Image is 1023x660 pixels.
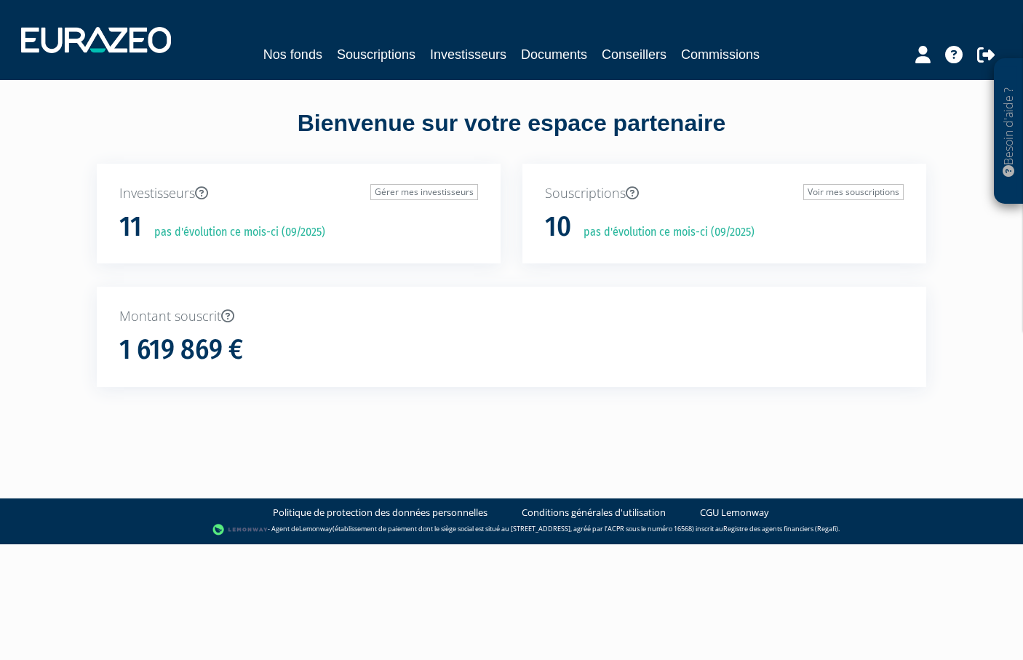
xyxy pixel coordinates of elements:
a: Registre des agents financiers (Regafi) [723,524,838,533]
p: Montant souscrit [119,307,904,326]
p: Souscriptions [545,184,904,203]
a: Nos fonds [263,44,322,65]
a: Conseillers [602,44,666,65]
a: Souscriptions [337,44,415,65]
p: pas d'évolution ce mois-ci (09/2025) [144,224,325,241]
a: Gérer mes investisseurs [370,184,478,200]
img: 1732889491-logotype_eurazeo_blanc_rvb.png [21,27,171,53]
div: Bienvenue sur votre espace partenaire [86,107,937,164]
div: - Agent de (établissement de paiement dont le siège social est situé au [STREET_ADDRESS], agréé p... [15,522,1008,537]
h1: 11 [119,212,142,242]
a: Voir mes souscriptions [803,184,904,200]
p: pas d'évolution ce mois-ci (09/2025) [573,224,755,241]
a: Politique de protection des données personnelles [273,506,487,520]
a: CGU Lemonway [700,506,769,520]
a: Investisseurs [430,44,506,65]
img: logo-lemonway.png [212,522,268,537]
p: Investisseurs [119,184,478,203]
h1: 1 619 869 € [119,335,243,365]
p: Besoin d'aide ? [1000,66,1017,197]
a: Documents [521,44,587,65]
a: Commissions [681,44,760,65]
a: Conditions générales d'utilisation [522,506,666,520]
h1: 10 [545,212,571,242]
a: Lemonway [299,524,333,533]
